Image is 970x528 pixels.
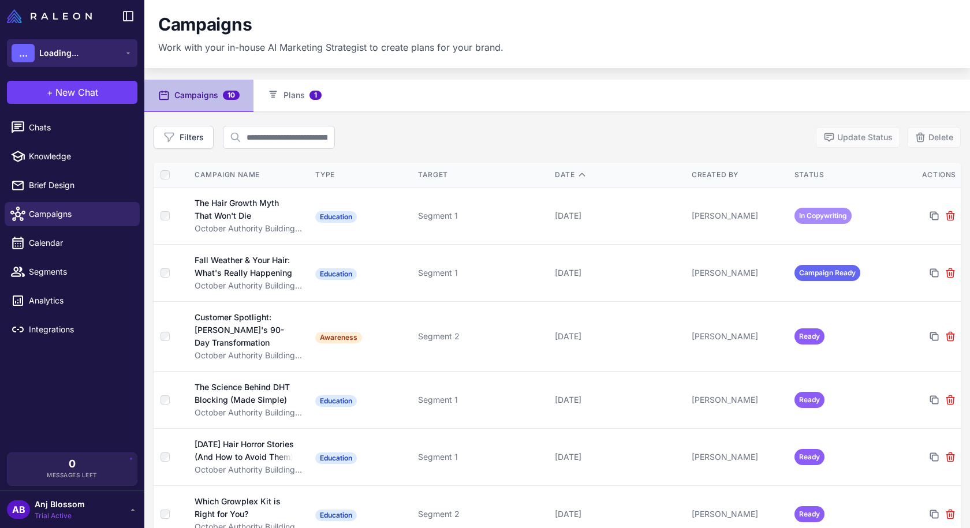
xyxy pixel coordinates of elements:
div: Segment 2 [418,330,546,343]
span: Analytics [29,294,130,307]
div: The Science Behind DHT Blocking (Made Simple) [195,381,297,406]
div: Created By [692,170,785,180]
span: Education [315,452,357,464]
span: New Chat [55,85,98,99]
div: [PERSON_NAME] [692,267,785,279]
a: Segments [5,260,140,284]
div: Segment 1 [418,209,546,222]
span: Segments [29,265,130,278]
span: Ready [794,328,824,344]
button: ...Loading... [7,39,137,67]
div: [DATE] [555,267,682,279]
span: Loading... [39,47,79,59]
span: Anj Blossom [35,498,85,511]
div: Type [315,170,409,180]
a: Calendar [5,231,140,255]
span: Education [315,395,357,407]
span: Education [315,268,357,280]
div: Status [794,170,888,180]
div: [DATE] [555,209,682,222]
div: [PERSON_NAME] [692,394,785,406]
div: [PERSON_NAME] [692,451,785,463]
div: AB [7,500,30,519]
div: Segment 1 [418,451,546,463]
a: Analytics [5,289,140,313]
span: Chats [29,121,130,134]
button: Delete [907,127,961,148]
button: +New Chat [7,81,137,104]
div: [DATE] Hair Horror Stories (And How to Avoid Them) [195,438,297,463]
a: Integrations [5,317,140,342]
div: Segment 1 [418,394,546,406]
div: October Authority Building & [DATE][DATE] Prep [195,279,304,292]
button: Plans1 [253,80,335,112]
div: [PERSON_NAME] [692,508,785,520]
span: Education [315,510,357,521]
div: October Authority Building & [DATE][DATE] Prep [195,222,304,235]
div: The Hair Growth Myth That Won't Die [195,197,295,222]
div: [PERSON_NAME] [692,209,785,222]
span: 0 [69,459,76,469]
span: In Copywriting [794,208,852,224]
a: Campaigns [5,202,140,226]
button: Filters [154,126,214,149]
span: Messages Left [47,471,98,480]
div: [DATE] [555,394,682,406]
div: Date [555,170,682,180]
span: 1 [309,91,322,100]
div: Fall Weather & Your Hair: What's Really Happening [195,254,297,279]
div: [DATE] [555,451,682,463]
button: Campaigns10 [144,80,253,112]
h1: Campaigns [158,14,252,36]
div: Customer Spotlight: [PERSON_NAME]'s 90-Day Transformation [195,311,297,349]
span: Campaigns [29,208,130,220]
div: October Authority Building & [DATE][DATE] Prep [195,463,304,476]
span: Integrations [29,323,130,336]
div: [DATE] [555,330,682,343]
a: Knowledge [5,144,140,168]
span: Brief Design [29,179,130,192]
div: October Authority Building & [DATE][DATE] Prep [195,406,304,419]
th: Actions [892,163,961,188]
div: ... [12,44,35,62]
div: Target [418,170,546,180]
a: Brief Design [5,173,140,197]
div: [DATE] [555,508,682,520]
span: Ready [794,392,824,408]
a: Chats [5,115,140,140]
span: Ready [794,506,824,522]
div: Segment 2 [418,508,546,520]
span: Trial Active [35,511,85,521]
div: Segment 1 [418,267,546,279]
span: Ready [794,449,824,465]
span: 10 [223,91,240,100]
div: Campaign Name [195,170,304,180]
img: Raleon Logo [7,9,92,23]
span: Awareness [315,332,362,343]
div: Which Growplex Kit is Right for You? [195,495,295,520]
button: Update Status [816,127,900,148]
a: Raleon Logo [7,9,96,23]
div: [PERSON_NAME] [692,330,785,343]
span: + [47,85,53,99]
span: Calendar [29,237,130,249]
p: Work with your in-house AI Marketing Strategist to create plans for your brand. [158,40,503,54]
div: October Authority Building & [DATE][DATE] Prep [195,349,304,362]
span: Campaign Ready [794,265,860,281]
span: Knowledge [29,150,130,163]
span: Education [315,211,357,223]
